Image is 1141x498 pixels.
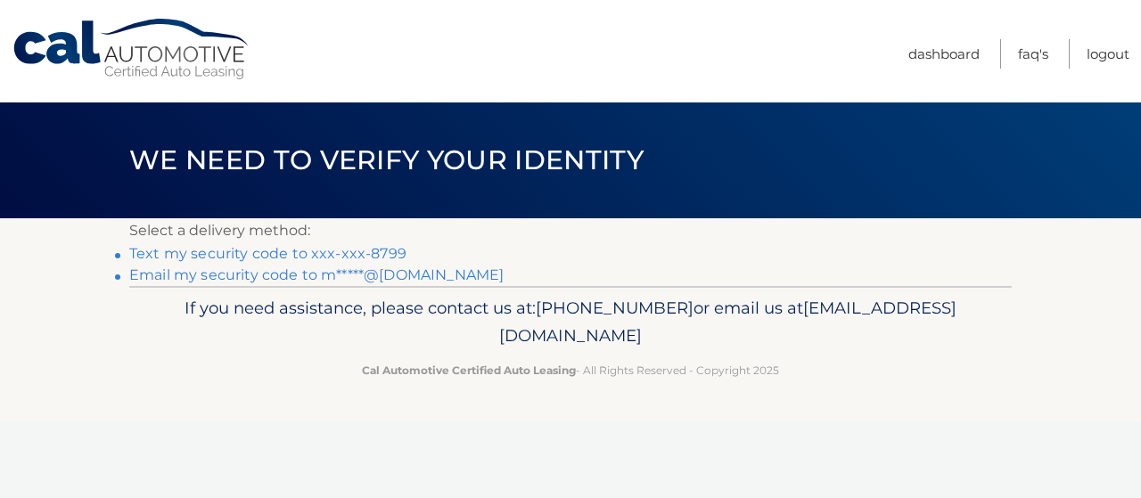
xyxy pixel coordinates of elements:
[536,298,694,318] span: [PHONE_NUMBER]
[1018,39,1048,69] a: FAQ's
[141,361,1000,380] p: - All Rights Reserved - Copyright 2025
[129,245,406,262] a: Text my security code to xxx-xxx-8799
[362,363,576,377] strong: Cal Automotive Certified Auto Leasing
[141,294,1000,351] p: If you need assistance, please contact us at: or email us at
[129,266,504,283] a: Email my security code to m*****@[DOMAIN_NAME]
[129,218,1012,243] p: Select a delivery method:
[12,18,252,81] a: Cal Automotive
[1087,39,1129,69] a: Logout
[908,39,980,69] a: Dashboard
[129,143,644,176] span: We need to verify your identity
